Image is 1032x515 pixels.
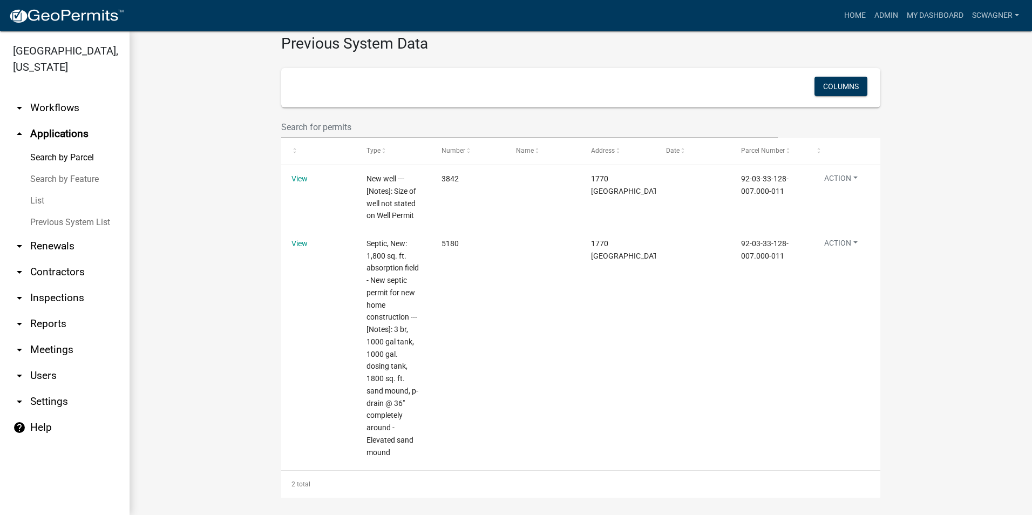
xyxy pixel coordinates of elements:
datatable-header-cell: Date [656,138,731,164]
span: 5180 [442,239,459,248]
span: Address [591,147,615,154]
i: arrow_drop_down [13,317,26,330]
div: 2 total [281,471,880,498]
i: arrow_drop_down [13,266,26,279]
a: My Dashboard [902,5,968,26]
datatable-header-cell: Parcel Number [731,138,806,164]
a: scwagner [968,5,1023,26]
datatable-header-cell: Name [506,138,581,164]
datatable-header-cell: Type [356,138,431,164]
button: Action [816,173,866,188]
span: Number [442,147,465,154]
button: Columns [814,77,867,96]
a: View [291,174,308,183]
i: arrow_drop_down [13,292,26,304]
a: View [291,239,308,248]
span: Date [666,147,680,154]
i: help [13,421,26,434]
span: 1770 NORTH ETNA ROAD [591,239,664,260]
i: arrow_drop_up [13,127,26,140]
i: arrow_drop_down [13,395,26,408]
span: Name [516,147,534,154]
a: Home [840,5,870,26]
span: Septic, New: 1,800 sq. ft. absorption field - New septic permit for new home construction --- [No... [366,239,419,457]
span: Type [366,147,381,154]
button: Action [816,238,866,253]
span: 92-03-33-128-007.000-011 [741,174,789,195]
i: arrow_drop_down [13,343,26,356]
span: New well --- [Notes]: Size of well not stated on Well Permit [366,174,416,220]
h3: Previous System Data [281,22,880,55]
i: arrow_drop_down [13,369,26,382]
a: Admin [870,5,902,26]
i: arrow_drop_down [13,240,26,253]
i: arrow_drop_down [13,101,26,114]
datatable-header-cell: Address [581,138,656,164]
span: 3842 [442,174,459,183]
datatable-header-cell: Number [431,138,506,164]
input: Search for permits [281,116,778,138]
span: Parcel Number [741,147,785,154]
span: 92-03-33-128-007.000-011 [741,239,789,260]
span: 1770 NORTH ETNA ROAD [591,174,664,195]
